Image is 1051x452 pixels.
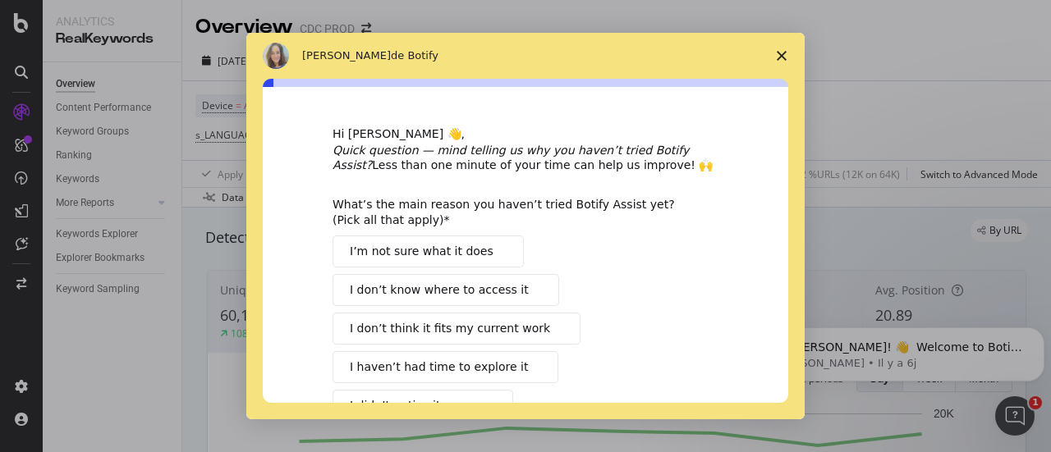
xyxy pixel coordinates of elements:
img: Profile image for Colleen [263,43,289,69]
div: Less than one minute of your time can help us improve! 🙌 [333,143,718,172]
i: Quick question — mind telling us why you haven’t tried Botify Assist? [333,144,689,171]
button: I don’t think it fits my current work [333,313,581,345]
button: I’m not sure what it does [333,235,524,267]
img: Profile image for Laura [19,49,45,75]
button: I didn’t notice it [333,390,513,422]
span: I didn’t notice it [350,397,440,414]
span: de Botify [391,49,438,62]
span: I don’t think it fits my current work [350,320,550,337]
div: message notification from Laura, Il y a 6j. Hi Esthefany! 👋 Welcome to Botify chat support! Have ... [7,34,322,89]
div: Hi [PERSON_NAME] 👋, [333,126,718,143]
button: I haven’t had time to explore it [333,351,558,383]
span: I don’t know where to access it [350,281,529,299]
p: Hi [PERSON_NAME]! 👋 Welcome to Botify chat support! Have a question? Reply to this message and ou... [53,47,301,63]
span: I’m not sure what it does [350,243,493,260]
span: [PERSON_NAME] [302,49,391,62]
div: What’s the main reason you haven’t tried Botify Assist yet? (Pick all that apply) [333,197,694,226]
span: Fermer l'enquête [759,33,805,79]
p: Message from Laura, sent Il y a 6j [53,63,301,78]
span: I haven’t had time to explore it [350,358,528,376]
button: I don’t know where to access it [333,274,559,306]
